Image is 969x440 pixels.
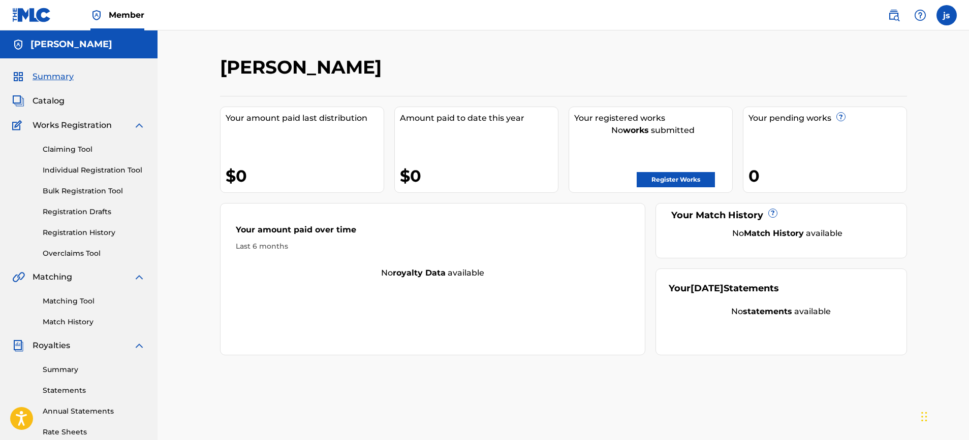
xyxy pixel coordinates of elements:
[884,5,904,25] a: Public Search
[669,209,894,222] div: Your Match History
[43,248,145,259] a: Overclaims Tool
[941,286,969,368] iframe: Resource Center
[43,227,145,238] a: Registration History
[12,71,24,83] img: Summary
[400,112,558,124] div: Amount paid to date this year
[33,271,72,283] span: Matching
[921,401,927,432] div: Drag
[769,209,777,217] span: ?
[33,71,74,83] span: Summary
[43,165,145,176] a: Individual Registration Tool
[30,39,112,50] h5: jeffrey sanon
[220,56,387,79] h2: [PERSON_NAME]
[936,5,957,25] div: User Menu
[43,144,145,155] a: Claiming Tool
[43,427,145,437] a: Rate Sheets
[109,9,144,21] span: Member
[43,207,145,217] a: Registration Drafts
[33,95,65,107] span: Catalog
[226,164,384,187] div: $0
[393,268,446,278] strong: royalty data
[574,112,732,124] div: Your registered works
[236,224,630,241] div: Your amount paid over time
[12,340,24,352] img: Royalties
[221,267,645,279] div: No available
[43,296,145,307] a: Matching Tool
[748,112,907,124] div: Your pending works
[133,271,145,283] img: expand
[43,364,145,375] a: Summary
[33,119,112,131] span: Works Registration
[33,340,70,352] span: Royalties
[226,112,384,124] div: Your amount paid last distribution
[637,172,715,187] a: Register Works
[133,119,145,131] img: expand
[12,271,25,283] img: Matching
[837,113,845,121] span: ?
[12,8,51,22] img: MLC Logo
[744,228,804,238] strong: Match History
[748,164,907,187] div: 0
[918,391,969,440] iframe: Chat Widget
[90,9,103,21] img: Top Rightsholder
[691,283,724,294] span: [DATE]
[910,5,930,25] div: Help
[43,385,145,396] a: Statements
[12,95,65,107] a: CatalogCatalog
[681,227,894,240] div: No available
[400,164,558,187] div: $0
[669,282,779,295] div: Your Statements
[43,317,145,327] a: Match History
[888,9,900,21] img: search
[43,186,145,196] a: Bulk Registration Tool
[574,124,732,137] div: No submitted
[133,340,145,352] img: expand
[236,241,630,252] div: Last 6 months
[43,406,145,417] a: Annual Statements
[669,306,894,318] div: No available
[12,39,24,51] img: Accounts
[12,71,74,83] a: SummarySummary
[12,95,24,107] img: Catalog
[12,119,25,131] img: Works Registration
[914,9,926,21] img: help
[623,125,649,135] strong: works
[743,307,792,316] strong: statements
